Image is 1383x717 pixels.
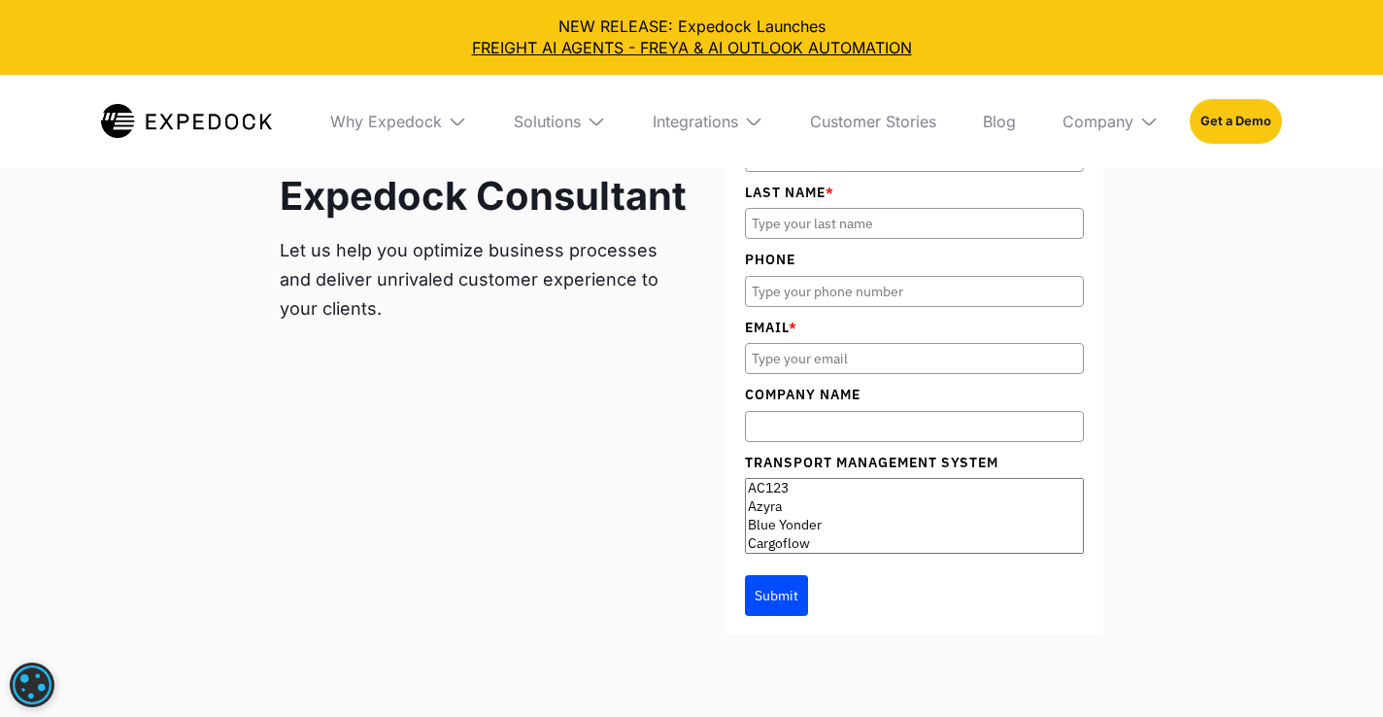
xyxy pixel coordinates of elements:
[746,534,1083,553] option: Cargoflow
[794,75,952,168] a: Customer Stories
[1050,507,1383,717] iframe: Chat Widget
[1047,75,1174,168] div: Company
[745,575,808,616] button: Submit
[16,37,1367,58] a: FREIGHT AI AGENTS - FREYA & AI OUTLOOK AUTOMATION
[745,249,1084,270] label: Phone
[967,75,1031,168] a: Blog
[745,276,1084,307] input: Type your phone number
[498,75,622,168] div: Solutions
[745,343,1084,374] input: Type your email
[315,75,483,168] div: Why Expedock
[1063,112,1133,131] div: Company
[280,236,687,324] p: Let us help you optimize business processes and deliver unrivaled customer experience to your cli...
[745,182,1084,203] label: Last Name
[330,112,442,131] div: Why Expedock
[653,112,738,131] div: Integrations
[745,208,1084,239] input: Type your last name
[1190,99,1282,144] a: Get a Demo
[745,452,1084,473] label: Transport Management System
[746,516,1083,534] option: Blue Yonder
[514,112,581,131] div: Solutions
[746,479,1083,497] option: AC123
[280,123,687,221] h2: Talk to an Expedock Consultant
[16,16,1367,59] div: NEW RELEASE: Expedock Launches
[745,384,1084,405] label: Company Name
[745,317,1084,338] label: Email
[637,75,779,168] div: Integrations
[746,497,1083,516] option: Azyra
